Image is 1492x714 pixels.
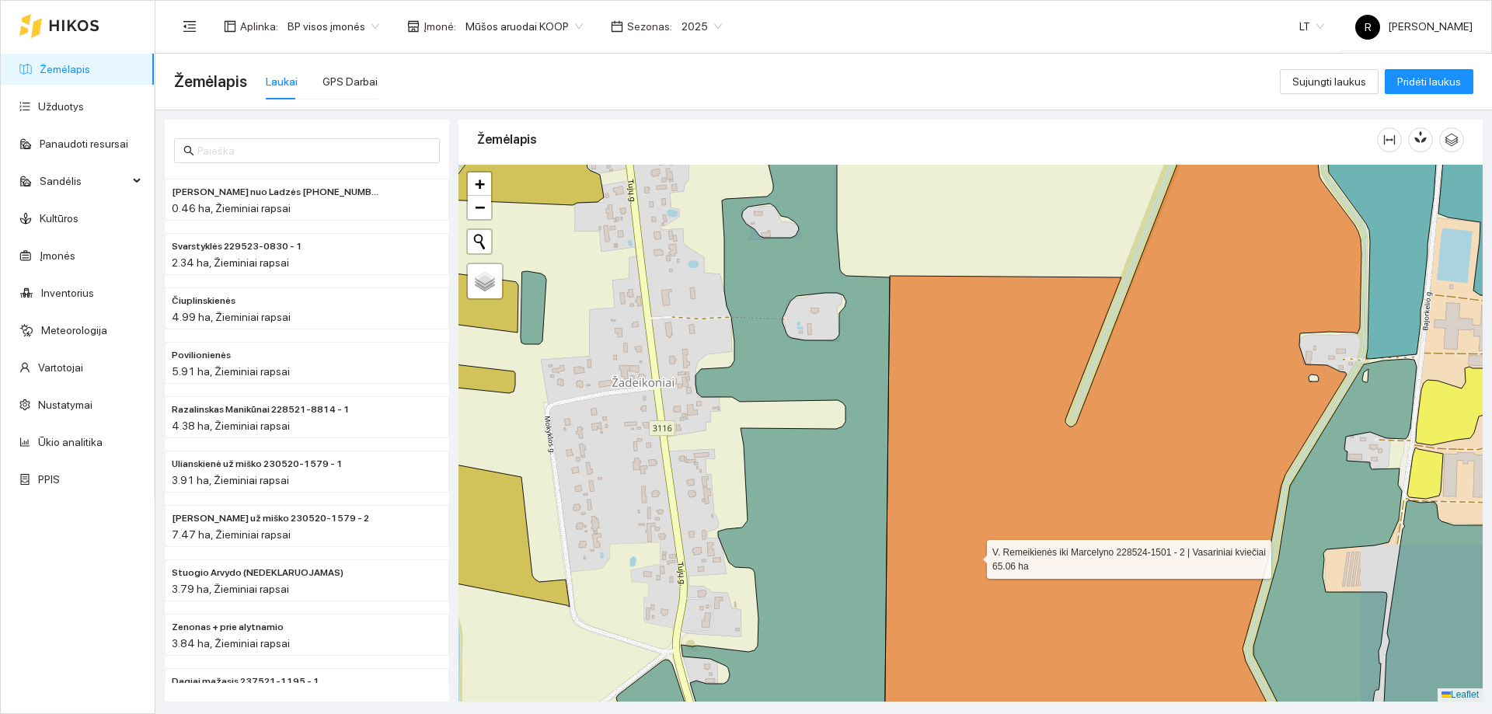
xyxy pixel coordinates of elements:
span: shop [407,20,420,33]
span: 3.79 ha, Žieminiai rapsai [172,583,289,595]
a: PPIS [38,473,60,486]
span: Pridėti laukus [1397,73,1461,90]
a: Kultūros [40,212,78,225]
span: 2.34 ha, Žieminiai rapsai [172,256,289,269]
div: Laukai [266,73,298,90]
span: R [1365,15,1372,40]
button: Initiate a new search [468,230,491,253]
span: 3.91 ha, Žieminiai rapsai [172,474,289,486]
input: Paieška [197,142,431,159]
button: Sujungti laukus [1280,69,1379,94]
span: 3.84 ha, Žieminiai rapsai [172,637,290,650]
a: Meteorologija [41,324,107,336]
span: Sezonas : [627,18,672,35]
span: search [183,145,194,156]
a: Layers [468,264,502,298]
span: column-width [1378,134,1401,146]
span: 7.47 ha, Žieminiai rapsai [172,528,291,541]
a: Sujungti laukus [1280,75,1379,88]
button: Pridėti laukus [1385,69,1473,94]
span: Žemėlapis [174,69,247,94]
span: Povilionienės [172,348,231,363]
span: menu-fold [183,19,197,33]
span: [PERSON_NAME] [1355,20,1473,33]
span: − [475,197,485,217]
span: layout [224,20,236,33]
span: Mūšos aruodai KOOP [465,15,583,38]
div: GPS Darbai [322,73,378,90]
span: Zenonas + prie alytnamio [172,620,284,635]
a: Nustatymai [38,399,92,411]
a: Leaflet [1441,689,1479,700]
span: Įmonė : [424,18,456,35]
span: Sujungti laukus [1292,73,1366,90]
span: Aplinka : [240,18,278,35]
span: Dagiai mažasis 237521-1195 - 1 [172,674,319,689]
span: Paškevičiaus Felikso nuo Ladzės (2) 229525-2470 - 2 [172,185,380,200]
a: Ūkio analitika [38,436,103,448]
a: Zoom in [468,172,491,196]
button: column-width [1377,127,1402,152]
span: Nakvosienė už miško 230520-1579 - 2 [172,511,369,526]
span: + [475,174,485,193]
span: Čiuplinskienės [172,294,235,308]
span: 2025 [682,15,722,38]
span: 5.91 ha, Žieminiai rapsai [172,365,290,378]
span: Stuogio Arvydo (NEDEKLARUOJAMAS) [172,566,343,580]
a: Įmonės [40,249,75,262]
span: 4.99 ha, Žieminiai rapsai [172,311,291,323]
span: 0.46 ha, Žieminiai rapsai [172,202,291,214]
span: Ulianskienė už miško 230520-1579 - 1 [172,457,343,472]
a: Pridėti laukus [1385,75,1473,88]
span: Sandėlis [40,165,128,197]
a: Inventorius [41,287,94,299]
span: LT [1299,15,1324,38]
a: Vartotojai [38,361,83,374]
a: Užduotys [38,100,84,113]
span: BP visos įmonės [288,15,379,38]
span: calendar [611,20,623,33]
a: Panaudoti resursai [40,138,128,150]
a: Žemėlapis [40,63,90,75]
span: Razalinskas Manikūnai 228521-8814 - 1 [172,402,350,417]
button: menu-fold [174,11,205,42]
span: Svarstyklės 229523-0830 - 1 [172,239,302,254]
div: Žemėlapis [477,117,1377,162]
span: 4.38 ha, Žieminiai rapsai [172,420,290,432]
a: Zoom out [468,196,491,219]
